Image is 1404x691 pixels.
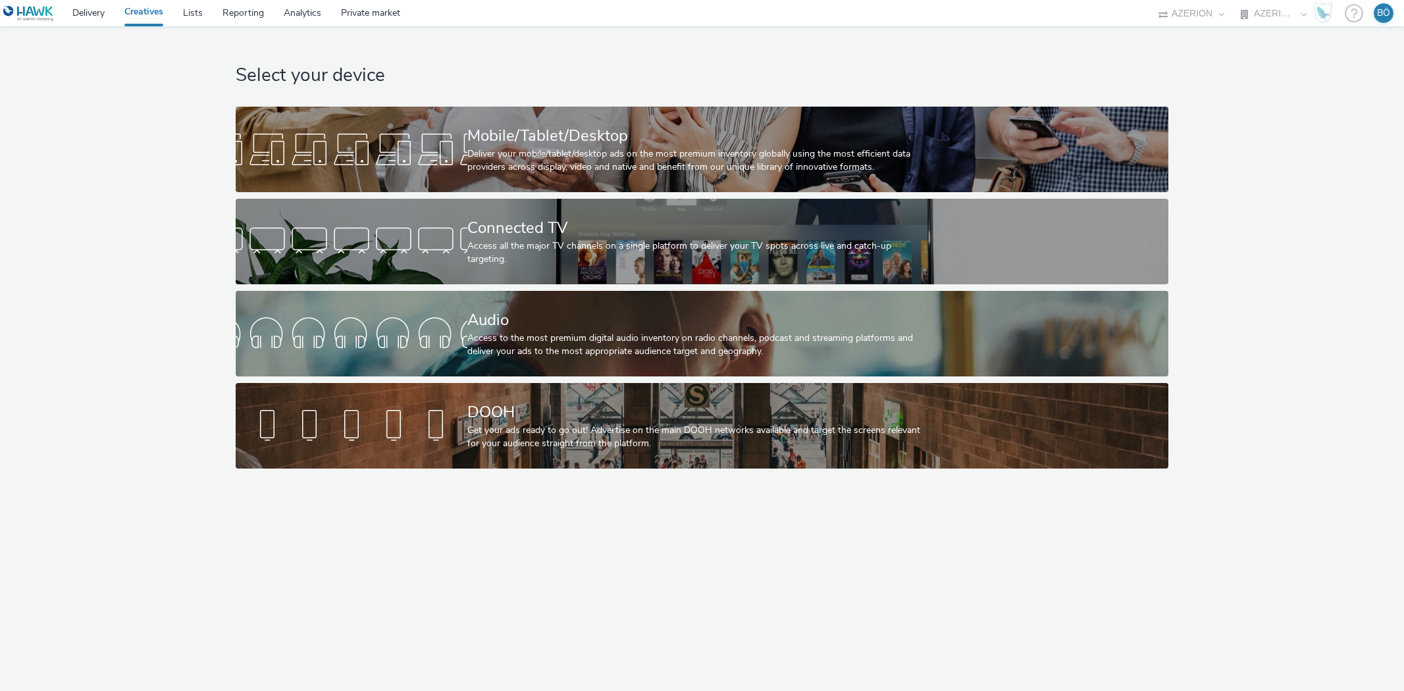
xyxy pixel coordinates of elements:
a: Hawk Academy [1313,3,1338,24]
div: Access to the most premium digital audio inventory on radio channels, podcast and streaming platf... [467,332,931,359]
div: Get your ads ready to go out! Advertise on the main DOOH networks available and target the screen... [467,424,931,451]
a: Mobile/Tablet/DesktopDeliver your mobile/tablet/desktop ads on the most premium inventory globall... [236,107,1168,192]
div: Connected TV [467,217,931,240]
h1: Select your device [236,63,1168,88]
a: DOOHGet your ads ready to go out! Advertise on the main DOOH networks available and target the sc... [236,383,1168,469]
div: DOOH [467,401,931,424]
div: BÖ [1377,3,1390,23]
div: Access all the major TV channels on a single platform to deliver your TV spots across live and ca... [467,240,931,267]
div: Mobile/Tablet/Desktop [467,124,931,147]
a: AudioAccess to the most premium digital audio inventory on radio channels, podcast and streaming ... [236,291,1168,376]
a: Connected TVAccess all the major TV channels on a single platform to deliver your TV spots across... [236,199,1168,284]
div: Audio [467,309,931,332]
div: Deliver your mobile/tablet/desktop ads on the most premium inventory globally using the most effi... [467,147,931,174]
img: undefined Logo [3,5,54,22]
img: Hawk Academy [1313,3,1333,24]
